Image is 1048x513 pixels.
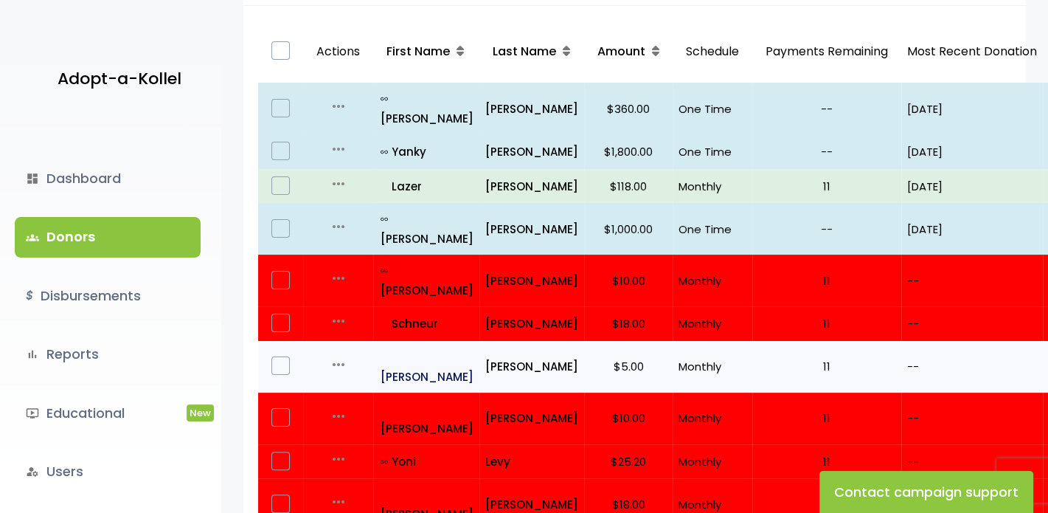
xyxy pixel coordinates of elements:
[330,493,347,511] i: more_horiz
[485,176,578,196] a: [PERSON_NAME]
[26,231,39,244] span: groups
[679,219,746,239] p: One Time
[15,452,201,492] a: manage_accountsUsers
[758,314,895,334] p: 11
[758,219,895,239] p: --
[679,314,746,334] p: Monthly
[15,393,201,433] a: ondemand_videoEducationalNew
[485,271,578,291] p: [PERSON_NAME]
[758,357,895,376] p: 11
[381,452,473,472] a: all_inclusiveYoni
[907,408,1037,428] p: --
[485,314,578,334] a: [PERSON_NAME]
[758,408,895,428] p: 11
[187,404,214,421] span: New
[907,314,1037,334] p: --
[679,142,746,162] p: One Time
[26,286,33,307] i: $
[381,89,473,128] a: all_inclusive[PERSON_NAME]
[330,97,347,115] i: more_horiz
[590,99,667,119] p: $360.00
[907,41,1037,63] p: Most Recent Donation
[485,99,578,119] a: [PERSON_NAME]
[590,314,667,334] p: $18.00
[381,267,392,275] i: all_inclusive
[485,452,578,472] a: Levy
[50,43,181,114] a: Adopt-a-Kollel
[485,219,578,239] a: [PERSON_NAME]
[590,408,667,428] p: $10.00
[381,399,473,438] a: [PERSON_NAME]
[330,356,347,373] i: more_horiz
[597,43,645,60] span: Amount
[15,217,201,257] a: groupsDonors
[381,261,473,300] p: [PERSON_NAME]
[381,95,392,103] i: all_inclusive
[590,219,667,239] p: $1,000.00
[679,357,746,376] p: Monthly
[330,450,347,468] i: more_horiz
[485,408,578,428] a: [PERSON_NAME]
[485,357,578,376] a: [PERSON_NAME]
[819,471,1033,513] button: Contact campaign support
[590,142,667,162] p: $1,800.00
[758,99,895,119] p: --
[309,27,367,78] p: Actions
[758,271,895,291] p: 11
[330,269,347,287] i: more_horiz
[679,271,746,291] p: Monthly
[26,465,39,478] i: manage_accounts
[485,142,578,162] a: [PERSON_NAME]
[26,407,39,420] i: ondemand_video
[330,175,347,193] i: more_horiz
[330,218,347,235] i: more_horiz
[381,458,392,466] i: all_inclusive
[381,142,473,162] a: all_inclusiveYanky
[381,89,473,128] p: [PERSON_NAME]
[26,348,39,361] i: bar_chart
[381,314,473,334] a: Schneur
[58,64,181,94] p: Adopt-a-Kollel
[330,312,347,330] i: more_horiz
[590,271,667,291] p: $10.00
[679,408,746,428] p: Monthly
[386,43,450,60] span: First Name
[381,452,473,472] p: Yoni
[493,43,556,60] span: Last Name
[590,357,667,376] p: $5.00
[381,176,473,196] a: Lazer
[907,142,1037,162] p: [DATE]
[907,99,1037,119] p: [DATE]
[26,172,39,185] i: dashboard
[381,209,473,249] p: [PERSON_NAME]
[15,334,201,374] a: bar_chartReports
[381,209,473,249] a: all_inclusive[PERSON_NAME]
[907,219,1037,239] p: [DATE]
[758,27,895,78] p: Payments Remaining
[381,142,473,162] p: Yanky
[381,261,473,300] a: all_inclusive[PERSON_NAME]
[590,452,667,472] p: $25.20
[330,140,347,158] i: more_horiz
[679,27,746,78] p: Schedule
[15,159,201,199] a: dashboardDashboard
[381,347,473,387] a: [PERSON_NAME]
[590,176,667,196] p: $118.00
[907,452,1037,472] p: --
[679,452,746,472] p: Monthly
[907,357,1037,376] p: --
[15,276,201,316] a: $Disbursements
[907,176,1037,196] p: [DATE]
